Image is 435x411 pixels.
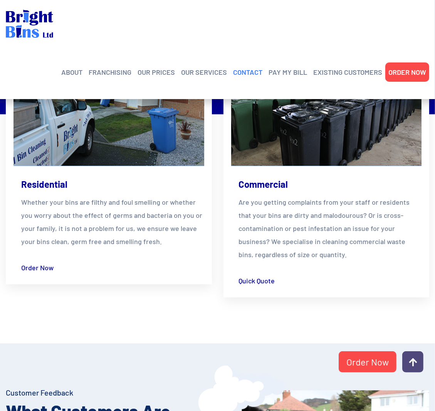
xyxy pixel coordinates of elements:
[388,66,426,78] a: ORDER NOW
[339,351,396,372] a: Order Now
[269,66,307,78] a: PAY MY BILL
[233,66,262,78] a: CONTACT
[21,195,204,248] p: Whether your bins are filthy and foul smelling or whether you worry about the effect of germs and...
[239,274,275,287] a: Quick Quote
[6,387,212,398] h4: Customer Feedback
[138,66,175,78] a: OUR PRICES
[181,66,227,78] a: OUR SERVICES
[21,178,67,190] a: Residential
[21,261,54,274] a: Order Now
[239,195,422,261] p: Are you getting complaints from your staff or residents that your bins are dirty and malodourous?...
[313,66,382,78] a: EXISTING CUSTOMERS
[239,178,288,190] a: Commercial
[89,66,131,78] a: FRANCHISING
[61,66,82,78] a: ABOUT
